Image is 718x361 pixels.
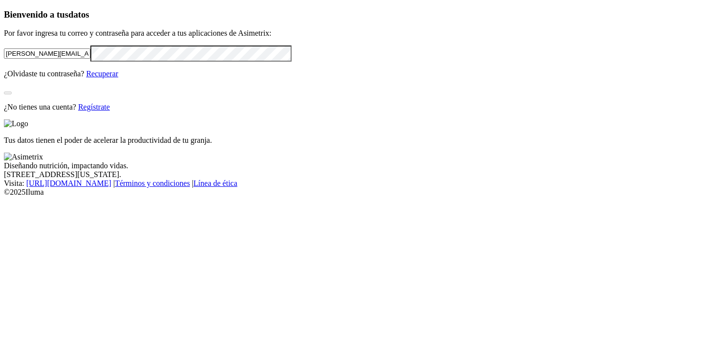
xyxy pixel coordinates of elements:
[26,179,111,187] a: [URL][DOMAIN_NAME]
[4,179,714,188] div: Visita : | |
[193,179,237,187] a: Línea de ética
[115,179,190,187] a: Términos y condiciones
[4,103,714,112] p: ¿No tienes una cuenta?
[86,69,118,78] a: Recuperar
[68,9,89,20] span: datos
[78,103,110,111] a: Regístrate
[4,136,714,145] p: Tus datos tienen el poder de acelerar la productividad de tu granja.
[4,153,43,161] img: Asimetrix
[4,69,714,78] p: ¿Olvidaste tu contraseña?
[4,29,714,38] p: Por favor ingresa tu correo y contraseña para acceder a tus aplicaciones de Asimetrix:
[4,9,714,20] h3: Bienvenido a tus
[4,119,28,128] img: Logo
[4,188,714,197] div: © 2025 Iluma
[4,170,714,179] div: [STREET_ADDRESS][US_STATE].
[4,161,714,170] div: Diseñando nutrición, impactando vidas.
[4,48,90,59] input: Tu correo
